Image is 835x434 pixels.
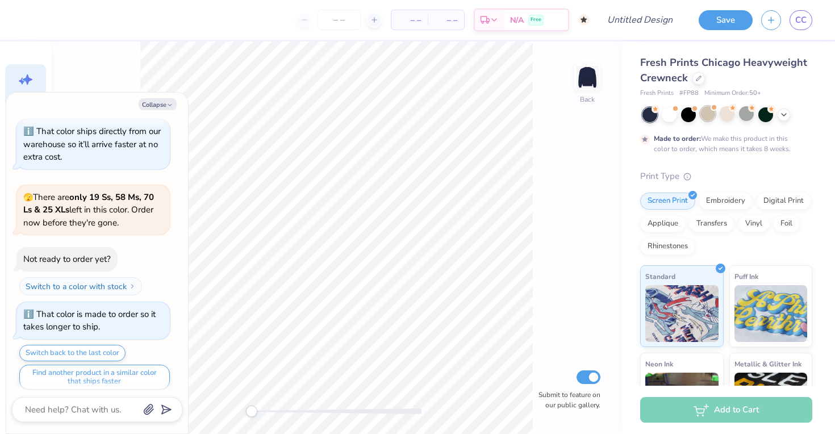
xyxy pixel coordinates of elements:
img: Switch to a color with stock [129,283,136,290]
div: Transfers [689,215,734,232]
img: Neon Ink [645,373,719,429]
div: Rhinestones [640,238,695,255]
div: That color is made to order so it takes longer to ship. [23,308,156,333]
button: Collapse [139,98,177,110]
span: Puff Ink [734,270,758,282]
div: Digital Print [756,193,811,210]
span: Image AI [12,91,39,100]
div: Vinyl [738,215,770,232]
span: Free [531,16,541,24]
span: Fresh Prints [640,89,674,98]
div: Applique [640,215,686,232]
button: Switch to a color with stock [19,277,142,295]
span: CC [795,14,807,27]
span: – – [435,14,457,26]
span: There are left in this color. Order now before they're gone. [23,191,154,228]
a: CC [790,10,812,30]
span: # FP88 [679,89,699,98]
div: That color ships directly from our warehouse so it’ll arrive faster at no extra cost. [23,126,161,162]
strong: only 19 Ss, 58 Ms, 70 Ls & 25 XLs [23,191,154,216]
span: – – [398,14,421,26]
div: Back [580,94,595,105]
img: Metallic & Glitter Ink [734,373,808,429]
div: We make this product in this color to order, which means it takes 8 weeks. [654,133,794,154]
div: Print Type [640,170,812,183]
div: Screen Print [640,193,695,210]
label: Submit to feature on our public gallery. [532,390,600,410]
div: Embroidery [699,193,753,210]
span: 🫣 [23,192,33,203]
button: Find another product in a similar color that ships faster [19,365,170,390]
div: Not ready to order yet? [23,253,111,265]
div: Accessibility label [246,406,257,417]
span: Metallic & Glitter Ink [734,358,801,370]
button: Save [699,10,753,30]
button: Switch back to the last color [19,345,126,361]
span: N/A [510,14,524,26]
div: Foil [773,215,800,232]
img: Puff Ink [734,285,808,342]
span: Standard [645,270,675,282]
input: Untitled Design [598,9,682,31]
img: Back [576,66,599,89]
img: Standard [645,285,719,342]
span: Neon Ink [645,358,673,370]
span: Minimum Order: 50 + [704,89,761,98]
span: Fresh Prints Chicago Heavyweight Crewneck [640,56,807,85]
strong: Made to order: [654,134,701,143]
input: – – [317,10,361,30]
